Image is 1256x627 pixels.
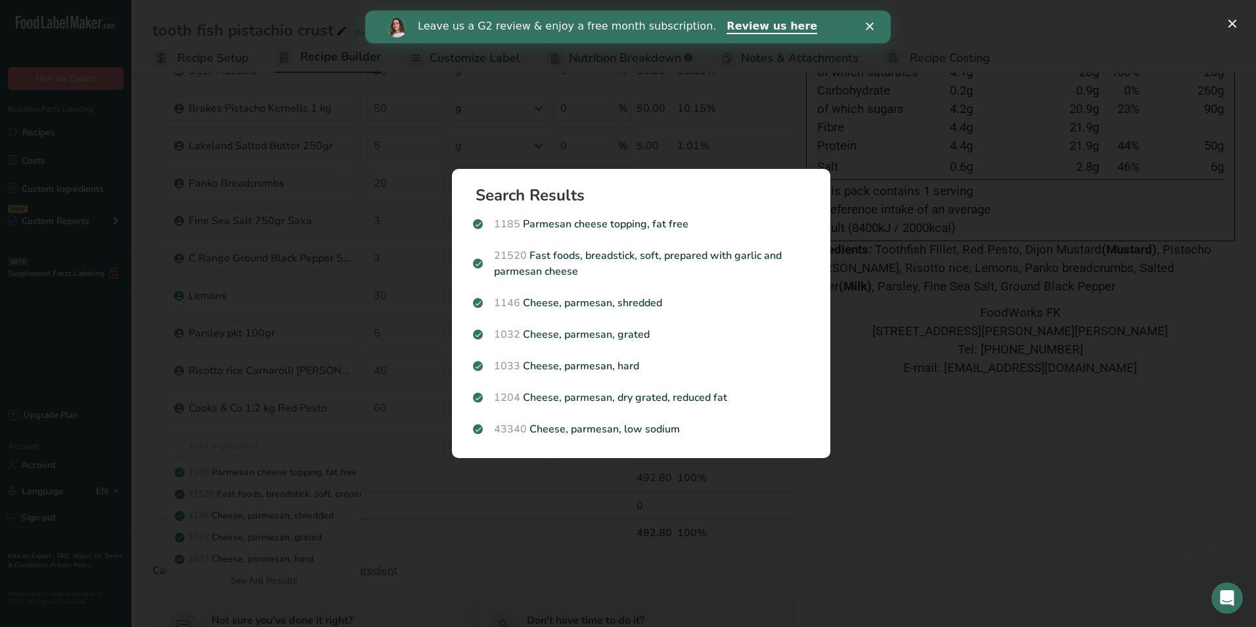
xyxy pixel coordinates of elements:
[501,12,514,20] div: Close
[494,296,520,310] span: 1146
[494,359,520,373] span: 1033
[494,390,520,405] span: 1204
[494,327,520,342] span: 1032
[473,327,809,342] p: Cheese, parmesan, grated
[473,390,809,406] p: Cheese, parmesan, dry grated, reduced fat
[494,248,527,263] span: 21520
[1211,582,1243,614] iframe: Intercom live chat
[494,217,520,231] span: 1185
[473,421,809,437] p: Cheese, parmesan, low sodium
[473,295,809,311] p: Cheese, parmesan, shredded
[476,187,817,203] h1: Search Results
[473,248,809,279] p: Fast foods, breadstick, soft, prepared with garlic and parmesan cheese
[473,216,809,232] p: Parmesan cheese topping, fat free
[494,422,527,436] span: 43340
[365,11,891,43] iframe: Intercom live chat banner
[473,358,809,374] p: Cheese, parmesan, hard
